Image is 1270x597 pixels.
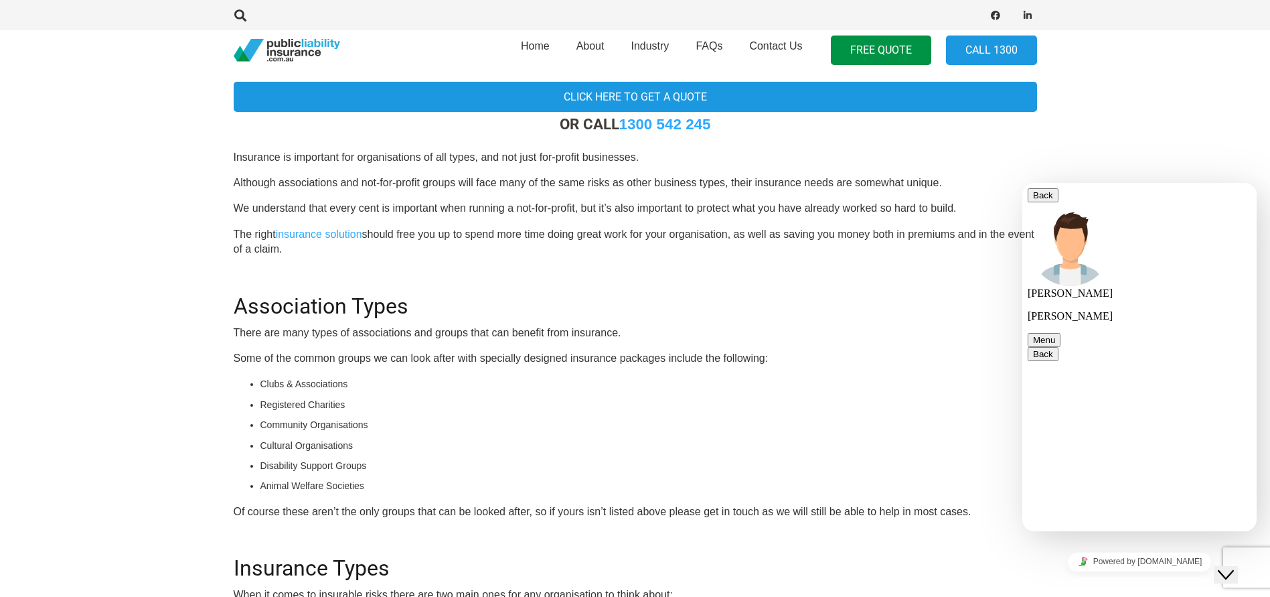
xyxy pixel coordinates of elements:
li: Registered Charities [260,397,1037,412]
p: We understand that every cent is important when running a not-for-profit, but it’s also important... [234,201,1037,216]
strong: OR CALL [560,115,711,133]
p: Although associations and not-for-profit groups will face many of the same risks as other busines... [234,176,1037,190]
a: FREE QUOTE [831,36,931,66]
a: Search [228,9,254,21]
a: About [563,26,618,74]
li: Community Organisations [260,417,1037,432]
span: Industry [631,40,669,52]
h2: Association Types [234,277,1037,319]
a: Industry [617,26,682,74]
span: FAQs [696,40,722,52]
span: Home [521,40,550,52]
p: Of course these aren’t the only groups that can be looked after, so if yours isn’t listed above p... [234,505,1037,519]
a: LinkedIn [1018,6,1037,25]
li: Animal Welfare Societies [260,478,1037,493]
a: insurance solution [276,228,362,240]
span: Contact Us [749,40,802,52]
iframe: chat widget [1022,547,1257,577]
a: Facebook [986,6,1005,25]
p: There are many types of associations and groups that can benefit from insurance. [234,326,1037,340]
iframe: chat widget [1214,543,1257,584]
p: Insurance is important for organisations of all types, and not just for-profit businesses. [234,150,1037,165]
a: Click Here To Get a Quote [234,82,1037,112]
li: Disability Support Groups [260,458,1037,473]
a: Contact Us [736,26,815,74]
p: Some of the common groups we can look after with specially designed insurance packages include th... [234,351,1037,366]
li: Clubs & Associations [260,377,1037,391]
a: FAQs [682,26,736,74]
li: Cultural Organisations [260,438,1037,453]
span: About [576,40,605,52]
iframe: chat widget [1022,183,1257,531]
p: The right should free you up to spend more time doing great work for your organisation, as well a... [234,227,1037,257]
a: Call 1300 [946,36,1037,66]
h2: Insurance Types [234,539,1037,581]
a: 1300 542 245 [619,116,711,133]
a: Home [507,26,563,74]
a: pli_logotransparent [234,39,340,62]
